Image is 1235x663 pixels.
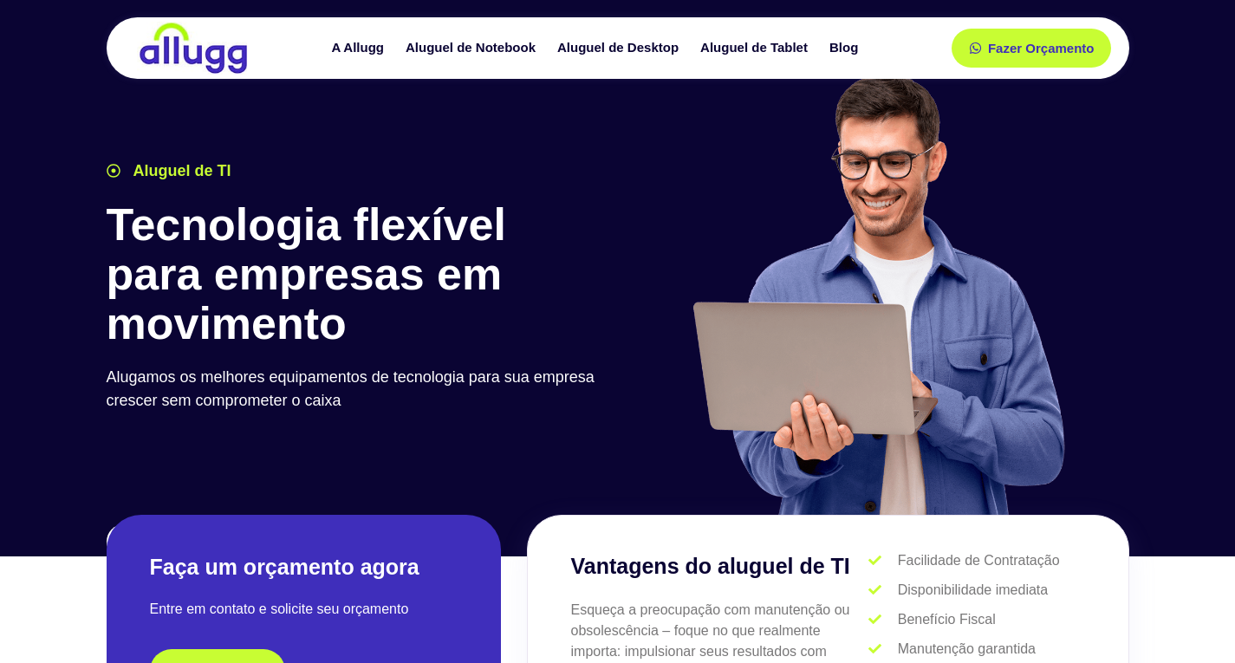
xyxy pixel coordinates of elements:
h3: Vantagens do aluguel de TI [571,550,869,583]
span: Facilidade de Contratação [894,550,1060,571]
span: Manutenção garantida [894,639,1036,660]
h1: Tecnologia flexível para empresas em movimento [107,200,609,349]
a: Blog [821,33,871,63]
a: Aluguel de Notebook [397,33,549,63]
a: Aluguel de Desktop [549,33,692,63]
img: locação de TI é Allugg [137,22,250,75]
p: Entre em contato e solicite seu orçamento [150,599,458,620]
span: Fazer Orçamento [988,42,1095,55]
a: Fazer Orçamento [952,29,1112,68]
a: Aluguel de Tablet [692,33,821,63]
span: Benefício Fiscal [894,609,996,630]
a: A Allugg [322,33,397,63]
img: aluguel de ti para startups [686,73,1069,515]
p: Alugamos os melhores equipamentos de tecnologia para sua empresa crescer sem comprometer o caixa [107,366,609,413]
span: Disponibilidade imediata [894,580,1048,601]
span: Aluguel de TI [129,159,231,183]
h2: Faça um orçamento agora [150,553,458,582]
